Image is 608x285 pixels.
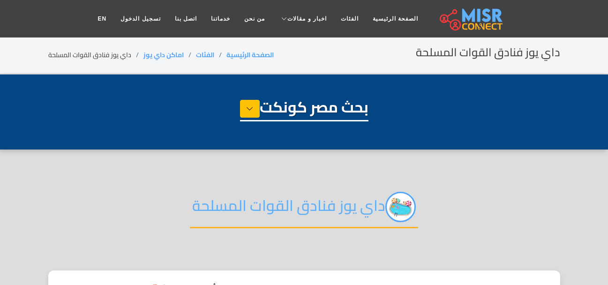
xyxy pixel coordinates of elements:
h2: داي يوز فنادق القوات المسلحة [190,192,418,228]
a: الصفحة الرئيسية [226,49,274,61]
li: داي يوز فنادق القوات المسلحة [48,50,143,60]
a: EN [91,10,114,28]
span: اخبار و مقالات [287,15,327,23]
a: الفئات [196,49,214,61]
a: من نحن [237,10,272,28]
a: تسجيل الدخول [113,10,167,28]
h1: بحث مصر كونكت [240,98,368,121]
a: اتصل بنا [168,10,204,28]
img: main.misr_connect [440,7,503,30]
a: اخبار و مقالات [272,10,334,28]
h2: داي يوز فنادق القوات المسلحة [416,46,560,60]
img: IFgHSiZDwsG7Gf9CYDht.jpg [385,192,416,222]
a: خدماتنا [204,10,237,28]
a: الفئات [334,10,366,28]
a: الصفحة الرئيسية [366,10,425,28]
a: اماكن داي يوز [143,49,184,61]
